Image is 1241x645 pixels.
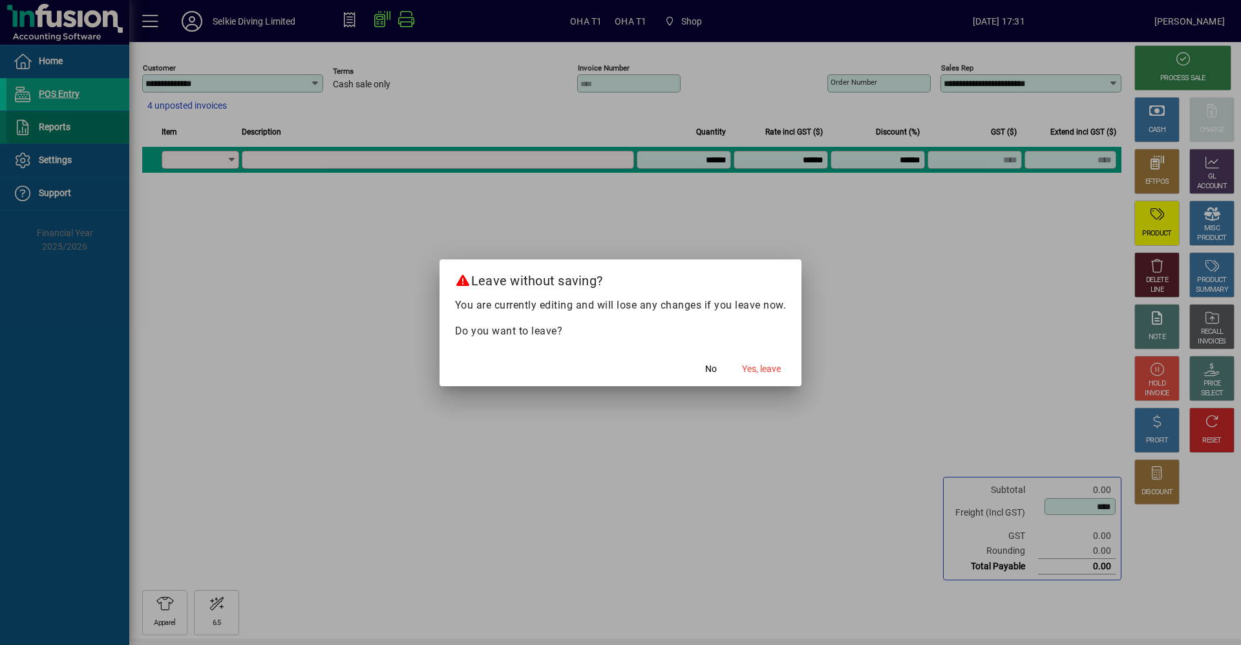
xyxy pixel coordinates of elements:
p: Do you want to leave? [455,323,787,339]
p: You are currently editing and will lose any changes if you leave now. [455,298,787,313]
h2: Leave without saving? [440,259,802,297]
span: No [705,362,717,376]
button: Yes, leave [737,358,786,381]
span: Yes, leave [742,362,781,376]
button: No [690,358,732,381]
